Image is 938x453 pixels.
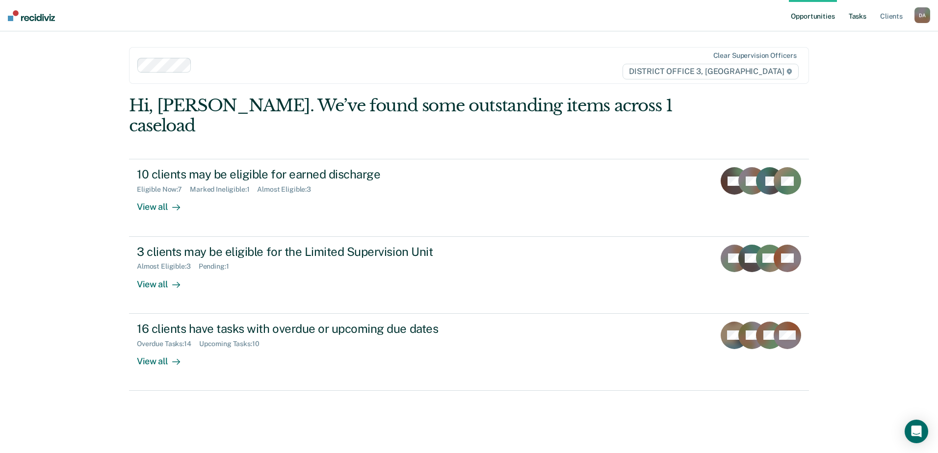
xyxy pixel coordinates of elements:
[257,185,319,194] div: Almost Eligible : 3
[129,314,809,391] a: 16 clients have tasks with overdue or upcoming due datesOverdue Tasks:14Upcoming Tasks:10View all
[914,7,930,23] button: DA
[914,7,930,23] div: D A
[129,159,809,236] a: 10 clients may be eligible for earned dischargeEligible Now:7Marked Ineligible:1Almost Eligible:3...
[713,51,797,60] div: Clear supervision officers
[129,237,809,314] a: 3 clients may be eligible for the Limited Supervision UnitAlmost Eligible:3Pending:1View all
[137,245,481,259] div: 3 clients may be eligible for the Limited Supervision Unit
[199,340,267,348] div: Upcoming Tasks : 10
[190,185,257,194] div: Marked Ineligible : 1
[137,348,192,367] div: View all
[129,96,673,136] div: Hi, [PERSON_NAME]. We’ve found some outstanding items across 1 caseload
[623,64,799,79] span: DISTRICT OFFICE 3, [GEOGRAPHIC_DATA]
[137,194,192,213] div: View all
[137,271,192,290] div: View all
[137,322,481,336] div: 16 clients have tasks with overdue or upcoming due dates
[137,262,199,271] div: Almost Eligible : 3
[137,340,199,348] div: Overdue Tasks : 14
[199,262,237,271] div: Pending : 1
[8,10,55,21] img: Recidiviz
[905,420,928,443] div: Open Intercom Messenger
[137,167,481,181] div: 10 clients may be eligible for earned discharge
[137,185,190,194] div: Eligible Now : 7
